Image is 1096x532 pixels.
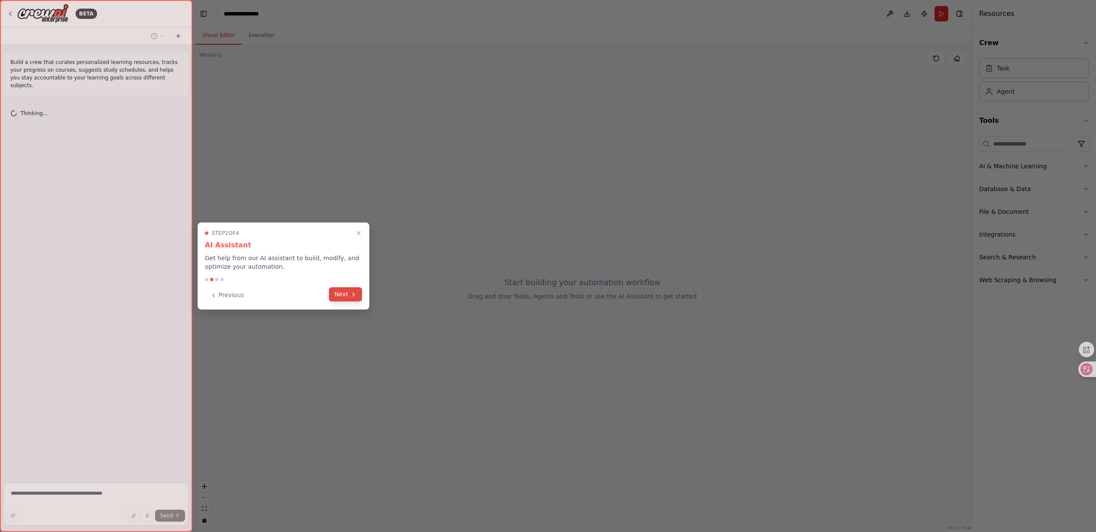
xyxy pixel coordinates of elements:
[205,254,362,271] p: Get help from our AI assistant to build, modify, and optimize your automation.
[198,8,210,20] button: Hide left sidebar
[353,228,364,238] button: Close walkthrough
[329,287,362,301] button: Next
[205,288,249,302] button: Previous
[205,240,362,250] h3: AI Assistant
[212,230,239,237] span: Step 2 of 4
